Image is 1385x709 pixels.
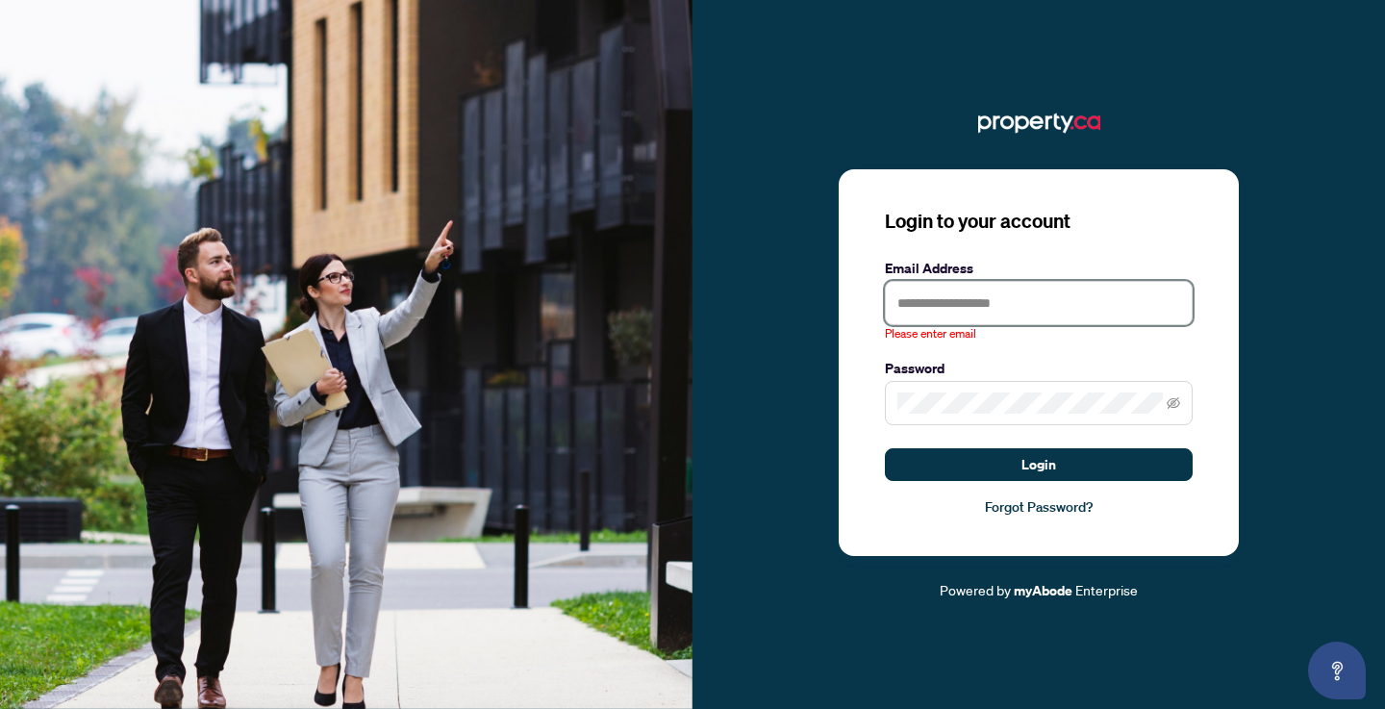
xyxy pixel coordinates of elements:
span: Powered by [940,581,1011,598]
button: Login [885,448,1193,481]
label: Password [885,358,1193,379]
span: Enterprise [1075,581,1138,598]
label: Email Address [885,258,1193,279]
button: Open asap [1308,642,1366,699]
img: ma-logo [978,108,1100,139]
span: Login [1021,449,1056,480]
h3: Login to your account [885,208,1193,235]
a: myAbode [1014,580,1072,601]
span: Please enter email [885,325,976,343]
a: Forgot Password? [885,496,1193,518]
span: eye-invisible [1167,396,1180,410]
